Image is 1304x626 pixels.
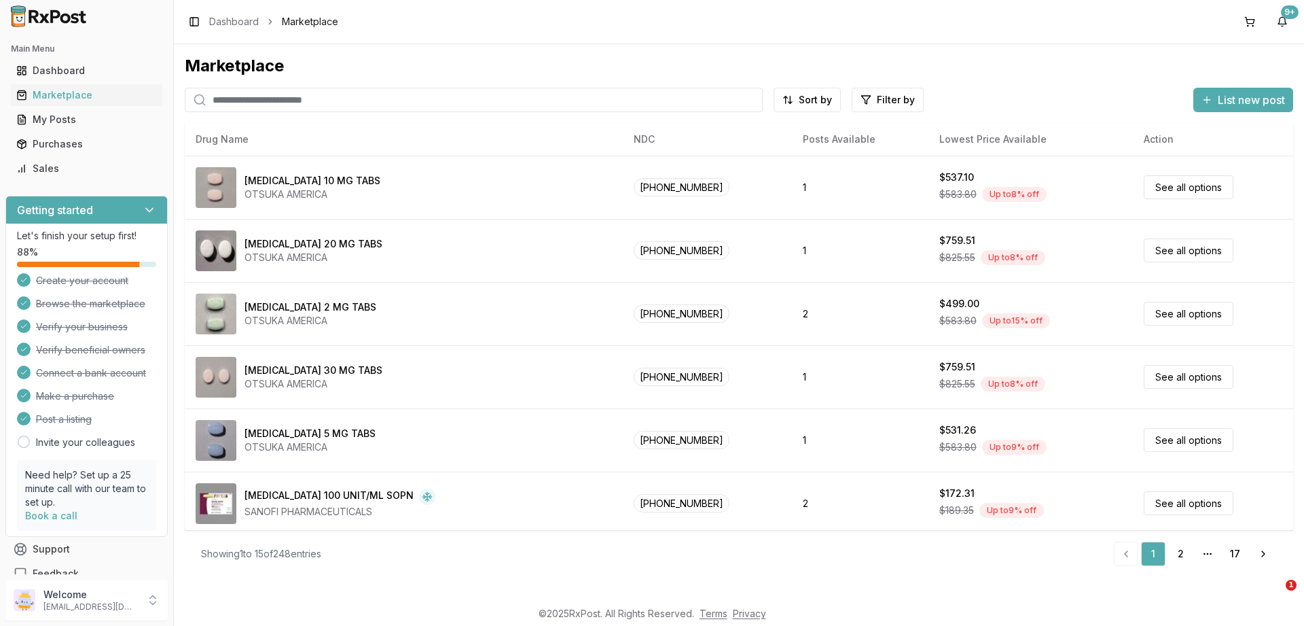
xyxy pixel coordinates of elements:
[244,314,376,328] div: OTSUKA AMERICA
[43,602,138,612] p: [EMAIL_ADDRESS][DOMAIN_NAME]
[1114,542,1277,566] nav: pagination
[982,187,1047,202] div: Up to 8 % off
[939,234,975,247] div: $759.51
[982,440,1047,455] div: Up to 9 % off
[209,15,259,29] a: Dashboard
[36,274,128,288] span: Create your account
[733,608,766,619] a: Privacy
[11,107,162,132] a: My Posts
[1144,239,1233,262] a: See all options
[36,297,145,311] span: Browse the marketplace
[939,360,975,374] div: $759.51
[939,188,977,201] span: $583.80
[877,93,915,107] span: Filter by
[939,251,975,264] span: $825.55
[185,123,623,156] th: Drug Name
[1168,542,1193,566] a: 2
[634,431,729,449] span: [PHONE_NUMBER]
[5,109,168,131] button: My Posts
[25,468,148,509] p: Need help? Set up a 25 minute call with our team to set up.
[16,88,157,102] div: Marketplace
[36,389,114,403] span: Make a purchase
[981,377,1045,392] div: Up to 8 % off
[244,364,382,377] div: [MEDICAL_DATA] 30 MG TABS
[939,423,976,437] div: $531.26
[196,483,236,524] img: Admelog SoloStar 100 UNIT/ML SOPN
[623,123,792,156] th: NDC
[17,202,93,218] h3: Getting started
[11,58,162,83] a: Dashboard
[36,413,92,426] span: Post a listing
[982,313,1050,328] div: Up to 15 % off
[799,93,832,107] span: Sort by
[244,377,382,391] div: OTSUKA AMERICA
[196,294,236,334] img: Abilify 2 MG TABS
[244,505,435,519] div: SANOFI PHARMACEUTICALS
[14,589,35,611] img: User avatar
[792,472,928,535] td: 2
[792,282,928,345] td: 2
[43,588,138,602] p: Welcome
[196,357,236,398] img: Abilify 30 MG TABS
[1286,580,1297,591] span: 1
[1271,11,1293,33] button: 9+
[5,561,168,586] button: Feedback
[25,510,77,521] a: Book a call
[33,567,79,580] span: Feedback
[16,162,157,175] div: Sales
[244,300,376,314] div: [MEDICAL_DATA] 2 MG TABS
[979,503,1044,518] div: Up to 9 % off
[1141,542,1165,566] a: 1
[634,241,729,260] span: [PHONE_NUMBER]
[792,156,928,219] td: 1
[1250,542,1277,566] a: Go to next page
[852,88,924,112] button: Filter by
[244,440,376,454] div: OTSUKA AMERICA
[196,167,236,208] img: Abilify 10 MG TABS
[244,489,414,505] div: [MEDICAL_DATA] 100 UNIT/ML SOPN
[939,314,977,328] span: $583.80
[1222,542,1247,566] a: 17
[11,83,162,107] a: Marketplace
[16,113,157,126] div: My Posts
[1193,94,1293,108] a: List new post
[1218,92,1285,108] span: List new post
[5,158,168,179] button: Sales
[1144,175,1233,199] a: See all options
[1144,302,1233,326] a: See all options
[1144,491,1233,515] a: See all options
[244,237,382,251] div: [MEDICAL_DATA] 20 MG TABS
[1281,5,1299,19] div: 9+
[792,123,928,156] th: Posts Available
[634,178,729,196] span: [PHONE_NUMBER]
[1258,580,1290,612] iframe: Intercom live chat
[16,137,157,151] div: Purchases
[282,15,338,29] span: Marketplace
[11,132,162,156] a: Purchases
[700,608,727,619] a: Terms
[939,297,979,311] div: $499.00
[792,408,928,472] td: 1
[634,305,729,323] span: [PHONE_NUMBER]
[5,133,168,155] button: Purchases
[792,345,928,408] td: 1
[1144,428,1233,452] a: See all options
[11,156,162,181] a: Sales
[939,377,975,391] span: $825.55
[36,343,145,357] span: Verify beneficial owners
[1193,88,1293,112] button: List new post
[36,366,146,380] span: Connect a bank account
[939,487,975,500] div: $172.31
[981,250,1045,265] div: Up to 8 % off
[244,251,382,264] div: OTSUKA AMERICA
[5,84,168,106] button: Marketplace
[185,55,1293,77] div: Marketplace
[196,420,236,461] img: Abilify 5 MG TABS
[1133,123,1293,156] th: Action
[5,60,168,82] button: Dashboard
[36,320,128,334] span: Verify your business
[244,174,380,188] div: [MEDICAL_DATA] 10 MG TABS
[939,171,974,184] div: $537.10
[17,229,156,243] p: Let's finish your setup first!
[1144,365,1233,389] a: See all options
